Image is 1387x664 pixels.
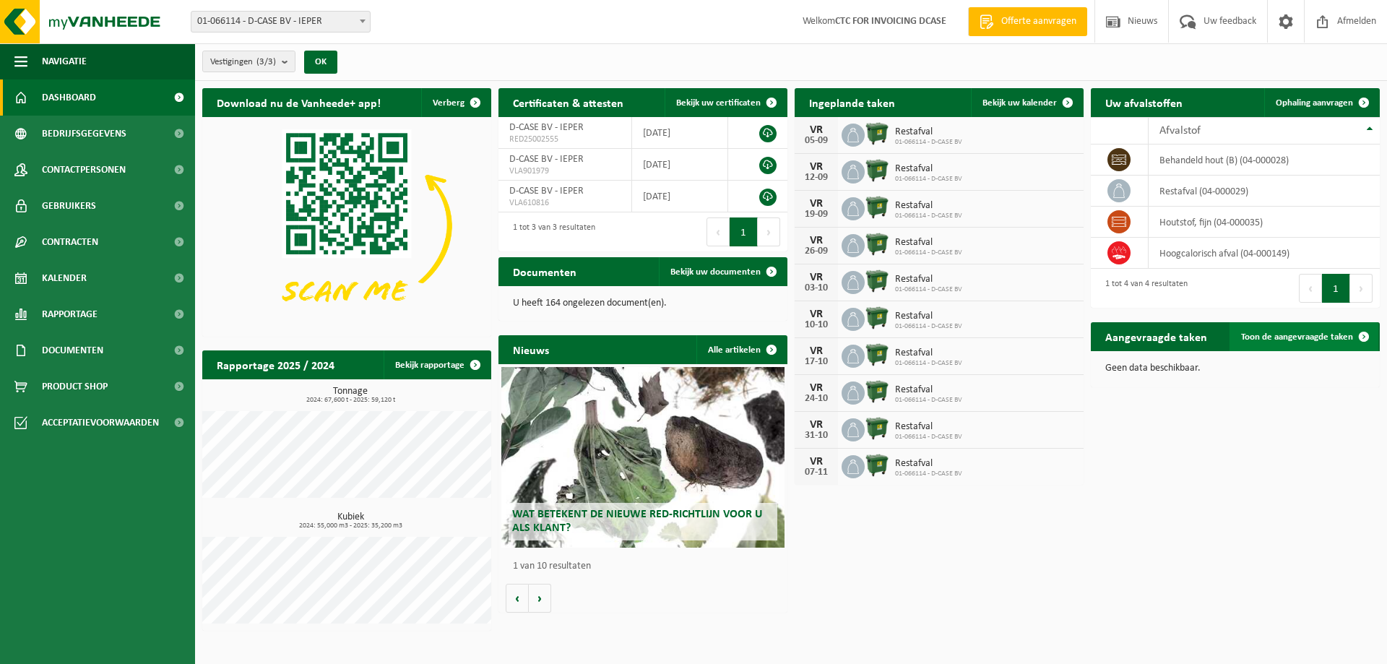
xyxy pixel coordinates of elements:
td: restafval (04-000029) [1149,176,1380,207]
strong: CTC FOR INVOICING DCASE [835,16,946,27]
span: Documenten [42,332,103,368]
h2: Download nu de Vanheede+ app! [202,88,395,116]
a: Alle artikelen [696,335,786,364]
button: Verberg [421,88,490,117]
span: VLA901979 [509,165,621,177]
img: WB-1100-HPE-GN-01 [865,379,889,404]
span: D-CASE BV - IEPER [509,186,584,197]
h2: Rapportage 2025 / 2024 [202,350,349,379]
span: Contactpersonen [42,152,126,188]
div: 05-09 [802,136,831,146]
p: 1 van 10 resultaten [513,561,780,572]
div: VR [802,456,831,467]
img: WB-1100-HPE-GN-01 [865,342,889,367]
a: Bekijk uw documenten [659,257,786,286]
span: Dashboard [42,79,96,116]
div: VR [802,198,831,210]
a: Offerte aanvragen [968,7,1087,36]
div: 1 tot 3 van 3 resultaten [506,216,595,248]
span: Verberg [433,98,465,108]
td: [DATE] [632,117,728,149]
span: Offerte aanvragen [998,14,1080,29]
img: WB-1100-HPE-GN-01 [865,306,889,330]
button: Vestigingen(3/3) [202,51,295,72]
span: Bekijk uw certificaten [676,98,761,108]
span: 01-066114 - D-CASE BV - IEPER [191,11,371,33]
span: VLA610816 [509,197,621,209]
a: Bekijk uw kalender [971,88,1082,117]
span: Ophaling aanvragen [1276,98,1353,108]
span: 01-066114 - D-CASE BV [895,138,962,147]
div: VR [802,309,831,320]
span: Bedrijfsgegevens [42,116,126,152]
a: Wat betekent de nieuwe RED-richtlijn voor u als klant? [501,367,785,548]
div: VR [802,382,831,394]
a: Bekijk rapportage [384,350,490,379]
span: Product Shop [42,368,108,405]
span: Restafval [895,311,962,322]
button: Previous [1299,274,1322,303]
div: VR [802,272,831,283]
div: 1 tot 4 van 4 resultaten [1098,272,1188,304]
span: D-CASE BV - IEPER [509,122,584,133]
div: 26-09 [802,246,831,256]
button: 1 [1322,274,1350,303]
span: Restafval [895,458,962,470]
img: WB-1100-HPE-GN-01 [865,453,889,478]
a: Toon de aangevraagde taken [1230,322,1378,351]
h3: Kubiek [209,512,491,530]
h2: Certificaten & attesten [498,88,638,116]
h3: Tonnage [209,387,491,404]
p: U heeft 164 ongelezen document(en). [513,298,773,309]
span: Restafval [895,384,962,396]
span: Restafval [895,126,962,138]
h2: Aangevraagde taken [1091,322,1222,350]
span: 01-066114 - D-CASE BV [895,322,962,331]
span: Restafval [895,237,962,249]
span: D-CASE BV - IEPER [509,154,584,165]
span: Rapportage [42,296,98,332]
span: 01-066114 - D-CASE BV [895,433,962,441]
span: 2024: 67,600 t - 2025: 59,120 t [209,397,491,404]
div: 31-10 [802,431,831,441]
span: Afvalstof [1159,125,1201,137]
span: 01-066114 - D-CASE BV [895,285,962,294]
button: Next [1350,274,1373,303]
span: Bekijk uw kalender [982,98,1057,108]
td: hoogcalorisch afval (04-000149) [1149,238,1380,269]
span: Wat betekent de nieuwe RED-richtlijn voor u als klant? [512,509,762,534]
span: Vestigingen [210,51,276,73]
div: VR [802,345,831,357]
div: 19-09 [802,210,831,220]
span: 01-066114 - D-CASE BV [895,470,962,478]
div: VR [802,124,831,136]
td: behandeld hout (B) (04-000028) [1149,145,1380,176]
span: Restafval [895,348,962,359]
button: OK [304,51,337,74]
span: Kalender [42,260,87,296]
img: WB-1100-HPE-GN-01 [865,121,889,146]
span: 01-066114 - D-CASE BV [895,396,962,405]
span: RED25002555 [509,134,621,145]
img: WB-1100-HPE-GN-01 [865,416,889,441]
a: Ophaling aanvragen [1264,88,1378,117]
div: VR [802,161,831,173]
div: 12-09 [802,173,831,183]
button: Volgende [529,584,551,613]
span: Bekijk uw documenten [670,267,761,277]
td: houtstof, fijn (04-000035) [1149,207,1380,238]
span: Acceptatievoorwaarden [42,405,159,441]
td: [DATE] [632,181,728,212]
div: VR [802,235,831,246]
span: 01-066114 - D-CASE BV - IEPER [191,12,370,32]
div: 17-10 [802,357,831,367]
span: 01-066114 - D-CASE BV [895,212,962,220]
button: Next [758,217,780,246]
div: 24-10 [802,394,831,404]
p: Geen data beschikbaar. [1105,363,1365,374]
span: 01-066114 - D-CASE BV [895,359,962,368]
img: WB-1100-HPE-GN-01 [865,158,889,183]
span: Contracten [42,224,98,260]
div: 07-11 [802,467,831,478]
img: Download de VHEPlus App [202,117,491,334]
